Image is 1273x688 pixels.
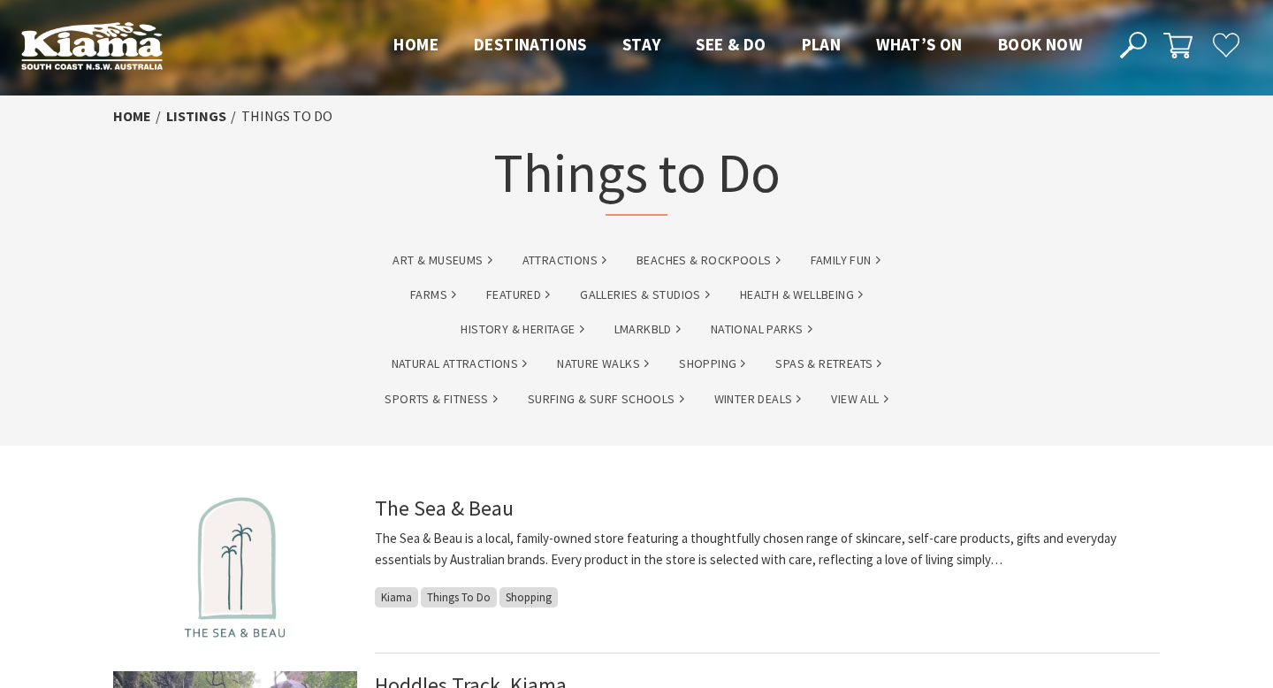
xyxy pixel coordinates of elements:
[696,34,766,55] span: See & Do
[241,105,332,128] li: Things To Do
[375,528,1160,570] p: The Sea & Beau is a local, family-owned store featuring a thoughtfully chosen range of skincare, ...
[375,494,514,522] a: The Sea & Beau
[393,34,438,55] span: Home
[393,250,492,271] a: Art & Museums
[493,137,781,216] h1: Things to Do
[740,285,863,305] a: Health & Wellbeing
[580,285,710,305] a: Galleries & Studios
[831,389,888,409] a: View All
[410,285,456,305] a: Farms
[775,354,881,374] a: Spas & Retreats
[714,389,802,409] a: Winter Deals
[876,34,963,55] span: What’s On
[421,587,497,608] span: Things To Do
[998,34,1082,55] span: Book now
[474,34,587,55] span: Destinations
[499,587,558,608] span: Shopping
[622,34,661,55] span: Stay
[461,319,583,340] a: History & Heritage
[21,21,163,70] img: Kiama Logo
[113,107,151,126] a: Home
[486,285,550,305] a: Featured
[375,587,418,608] span: Kiama
[679,354,745,374] a: Shopping
[376,31,1100,60] nav: Main Menu
[711,319,812,340] a: National Parks
[385,389,497,409] a: Sports & Fitness
[636,250,781,271] a: Beaches & Rockpools
[392,354,528,374] a: Natural Attractions
[557,354,649,374] a: Nature Walks
[528,389,684,409] a: Surfing & Surf Schools
[166,107,226,126] a: listings
[811,250,880,271] a: Family Fun
[522,250,606,271] a: Attractions
[614,319,681,340] a: lmarkbld
[802,34,842,55] span: Plan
